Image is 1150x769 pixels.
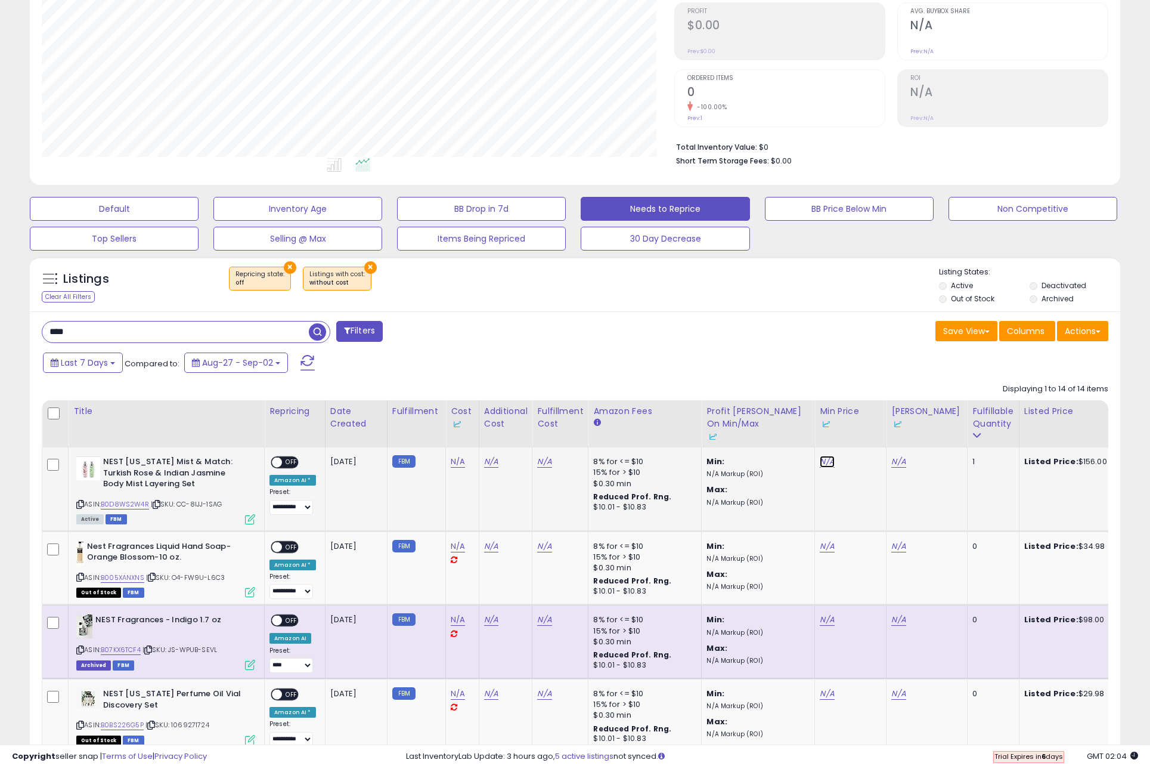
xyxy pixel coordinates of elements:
a: Terms of Use [102,751,153,762]
div: Preset: [269,573,316,600]
span: 2025-09-11 02:04 GMT [1087,751,1138,762]
a: N/A [537,541,551,552]
div: ASIN: [76,541,255,597]
span: Repricing state : [235,270,284,288]
div: [PERSON_NAME] [891,405,962,430]
div: Fulfillment [392,405,441,418]
a: N/A [451,614,465,626]
div: ASIN: [76,456,255,523]
button: Non Competitive [948,197,1117,221]
div: Listed Price [1024,405,1127,418]
div: 0 [972,541,1009,552]
h5: Listings [63,271,109,288]
div: $98.00 [1024,614,1123,625]
a: 5 active listings [555,751,613,762]
button: BB Price Below Min [765,197,934,221]
div: Amazon AI [269,633,311,644]
b: NEST Fragrances - Indigo 1.7 oz [95,614,240,629]
span: | SKU: JS-WPUB-SEVL [142,645,217,654]
button: Save View [935,321,997,341]
a: N/A [537,688,551,700]
div: 8% for <= $10 [593,614,692,625]
p: N/A Markup (ROI) [706,499,805,507]
div: 8% for <= $10 [593,541,692,552]
small: Prev: N/A [910,48,934,55]
span: Columns [1007,325,1044,337]
div: [DATE] [330,541,378,552]
span: Compared to: [125,358,179,369]
div: $156.00 [1024,456,1123,467]
small: Prev: 1 [687,115,702,122]
div: ASIN: [76,688,255,744]
div: Cost [451,405,474,430]
b: Listed Price: [1024,614,1078,625]
div: [DATE] [330,688,378,699]
small: Prev: N/A [910,115,934,122]
a: N/A [484,456,498,468]
div: Profit [PERSON_NAME] on Min/Max [706,405,810,443]
button: Default [30,197,199,221]
div: 15% for > $10 [593,699,692,710]
div: Some or all of the values in this column are provided from Inventory Lab. [820,418,881,430]
b: NEST [US_STATE] Mist & Match: Turkish Rose & Indian Jasmine Body Mist Layering Set [103,456,248,493]
span: Profit [687,8,885,15]
h2: N/A [910,18,1108,35]
p: N/A Markup (ROI) [706,657,805,665]
span: Ordered Items [687,75,885,82]
b: Min: [706,541,724,552]
label: Out of Stock [951,294,994,304]
b: Reduced Prof. Rng. [593,650,671,660]
a: N/A [484,614,498,626]
p: Listing States: [939,267,1120,278]
span: | SKU: 1069271724 [145,720,209,730]
a: N/A [891,456,906,468]
b: Min: [706,688,724,699]
span: Listings that have been deleted from Seller Central [76,660,111,671]
img: InventoryLab Logo [451,418,463,430]
div: Preset: [269,647,316,674]
img: 51o5vshpsML._SL40_.jpg [76,614,92,638]
div: Some or all of the values in this column are provided from Inventory Lab. [706,430,810,443]
div: Date Created [330,405,382,430]
div: $0.30 min [593,563,692,573]
span: FBM [123,588,144,598]
div: ASIN: [76,614,255,669]
a: N/A [891,541,906,552]
li: $0 [676,139,1099,153]
a: B0D8WS2W4R [101,499,149,509]
small: -100.00% [693,103,727,112]
button: Columns [999,321,1055,341]
a: N/A [537,456,551,468]
div: 1 [972,456,1009,467]
b: Reduced Prof. Rng. [593,724,671,734]
a: B07KX6TCF4 [101,645,141,655]
div: $29.98 [1024,688,1123,699]
b: Short Term Storage Fees: [676,156,769,166]
span: | SKU: CC-8IJJ-1SAG [151,499,222,509]
span: FBM [113,660,134,671]
div: Amazon AI * [269,560,316,570]
span: Avg. Buybox Share [910,8,1108,15]
b: NEST [US_STATE] Perfume Oil Vial Discovery Set [103,688,248,714]
div: 8% for <= $10 [593,688,692,699]
span: Last 7 Days [61,357,108,369]
div: Amazon Fees [593,405,696,418]
a: N/A [451,456,465,468]
button: Actions [1057,321,1108,341]
b: Max: [706,484,727,495]
div: [DATE] [330,614,378,625]
div: Fulfillment Cost [537,405,583,430]
button: Last 7 Days [43,353,123,373]
div: Amazon AI * [269,707,316,718]
div: 15% for > $10 [593,552,692,563]
th: The percentage added to the cost of goods (COGS) that forms the calculator for Min & Max prices. [702,400,815,447]
a: N/A [820,614,834,626]
p: N/A Markup (ROI) [706,470,805,478]
p: N/A Markup (ROI) [706,555,805,563]
b: Min: [706,456,724,467]
div: Additional Cost [484,405,528,430]
div: Min Price [820,405,881,430]
button: Inventory Age [213,197,382,221]
h2: $0.00 [687,18,885,35]
p: N/A Markup (ROI) [706,629,805,637]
